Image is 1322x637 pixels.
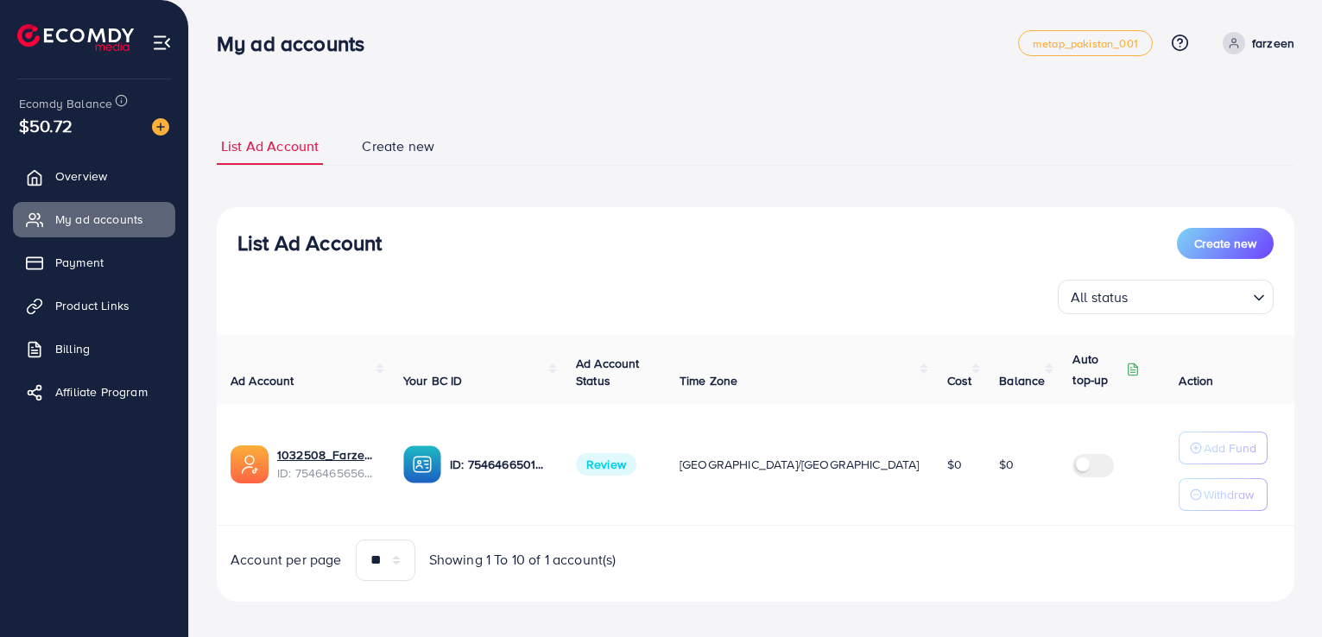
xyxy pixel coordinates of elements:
[1204,484,1254,505] p: Withdraw
[947,456,962,473] span: $0
[680,372,737,389] span: Time Zone
[999,372,1045,389] span: Balance
[221,136,319,156] span: List Ad Account
[1067,285,1132,310] span: All status
[19,95,112,112] span: Ecomdy Balance
[13,159,175,193] a: Overview
[576,355,640,389] span: Ad Account Status
[1179,432,1268,464] button: Add Fund
[576,453,636,476] span: Review
[55,383,148,400] span: Affiliate Program
[1194,235,1256,252] span: Create new
[19,113,73,138] span: $50.72
[55,340,90,357] span: Billing
[55,211,143,228] span: My ad accounts
[55,167,107,185] span: Overview
[1134,281,1246,310] input: Search for option
[217,31,378,56] h3: My ad accounts
[1179,478,1268,511] button: Withdraw
[362,136,434,156] span: Create new
[680,456,920,473] span: [GEOGRAPHIC_DATA]/[GEOGRAPHIC_DATA]
[429,550,617,570] span: Showing 1 To 10 of 1 account(s)
[13,375,175,409] a: Affiliate Program
[277,446,376,464] a: 1032508_Farzeen_1757048764712
[999,456,1014,473] span: $0
[55,254,104,271] span: Payment
[1058,280,1274,314] div: Search for option
[237,230,382,255] h3: List Ad Account
[1252,33,1294,54] p: farzeen
[152,118,169,136] img: image
[450,454,548,475] p: ID: 7546466501210669072
[277,446,376,482] div: <span class='underline'>1032508_Farzeen_1757048764712</span></br>7546465656238227463
[1072,349,1123,390] p: Auto top-up
[1177,228,1274,259] button: Create new
[1018,30,1153,56] a: metap_pakistan_001
[1204,438,1256,458] p: Add Fund
[1179,372,1213,389] span: Action
[17,24,134,51] img: logo
[55,297,130,314] span: Product Links
[152,33,172,53] img: menu
[277,464,376,482] span: ID: 7546465656238227463
[231,372,294,389] span: Ad Account
[231,445,269,483] img: ic-ads-acc.e4c84228.svg
[403,445,441,483] img: ic-ba-acc.ded83a64.svg
[13,288,175,323] a: Product Links
[1033,38,1138,49] span: metap_pakistan_001
[13,245,175,280] a: Payment
[947,372,972,389] span: Cost
[13,202,175,237] a: My ad accounts
[13,331,175,366] a: Billing
[1216,32,1294,54] a: farzeen
[403,372,463,389] span: Your BC ID
[231,550,342,570] span: Account per page
[1249,559,1309,624] iframe: Chat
